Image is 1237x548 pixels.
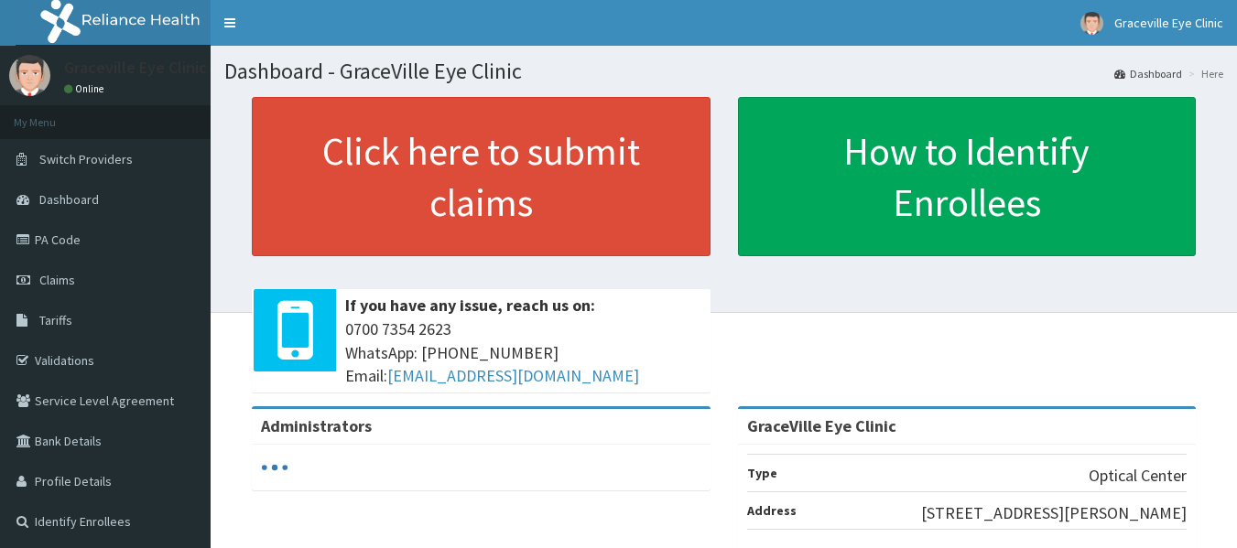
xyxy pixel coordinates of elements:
span: Tariffs [39,312,72,328]
b: Administrators [261,415,372,436]
img: User Image [9,55,50,96]
a: Click here to submit claims [252,97,711,256]
b: If you have any issue, reach us on: [345,295,595,316]
span: Dashboard [39,191,99,208]
span: Switch Providers [39,151,133,167]
p: Optical Center [1089,464,1187,488]
b: Type [747,465,777,481]
p: Graceville Eye Clinic [64,59,207,76]
a: Online [64,82,108,95]
a: Dashboard [1114,66,1182,81]
strong: GraceVille Eye Clinic [747,415,896,436]
span: Claims [39,272,75,288]
p: [STREET_ADDRESS][PERSON_NAME] [921,501,1187,525]
b: Address [747,502,797,519]
svg: audio-loading [261,454,288,481]
li: Here [1184,66,1223,81]
img: User Image [1080,12,1103,35]
span: 0700 7354 2623 WhatsApp: [PHONE_NUMBER] Email: [345,317,701,388]
span: Graceville Eye Clinic [1114,15,1223,31]
a: How to Identify Enrollees [738,97,1197,256]
h1: Dashboard - GraceVille Eye Clinic [224,59,1223,83]
a: [EMAIL_ADDRESS][DOMAIN_NAME] [387,365,639,386]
